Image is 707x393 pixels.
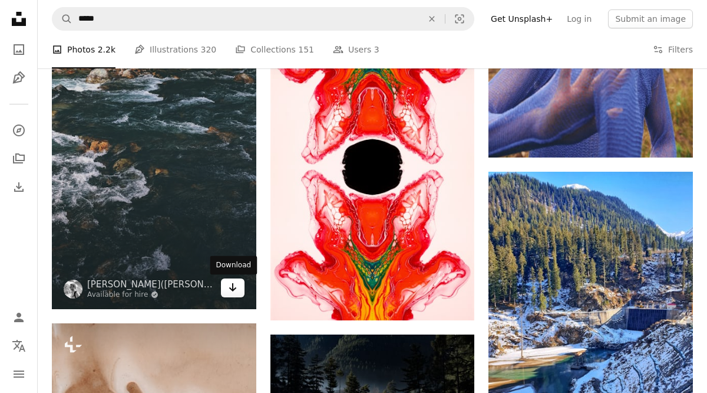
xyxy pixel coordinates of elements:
button: Menu [7,362,31,386]
a: Download [221,279,245,297]
a: Download History [7,175,31,199]
a: Log in [560,9,599,28]
a: green pine trees near river during daytime [488,318,693,329]
div: Download [210,256,257,275]
button: Language [7,334,31,358]
span: 320 [201,43,217,56]
button: Search Unsplash [52,8,72,30]
a: body of water near trees during daytime [52,122,256,132]
a: Users 3 [333,31,379,68]
img: a red and yellow abstract painting with a black hole in the center [270,14,475,320]
a: Collections 151 [235,31,314,68]
span: 151 [298,43,314,56]
button: Visual search [445,8,474,30]
a: Illustrations 320 [134,31,216,68]
a: Available for hire [87,290,216,300]
a: Collections [7,147,31,171]
a: Photos [7,38,31,61]
a: A woman in a blue outfit is holding her hands together [488,84,693,94]
a: Explore [7,119,31,142]
form: Find visuals sitewide [52,7,474,31]
a: a red and yellow abstract painting with a black hole in the center [270,162,475,172]
span: 3 [374,43,379,56]
a: Illustrations [7,66,31,90]
a: Get Unsplash+ [484,9,560,28]
a: Log in / Sign up [7,306,31,329]
button: Submit an image [608,9,693,28]
img: A woman in a blue outfit is holding her hands together [488,21,693,158]
button: Filters [653,31,693,68]
button: Clear [419,8,445,30]
a: Home — Unsplash [7,7,31,33]
img: Go to Ashwini Chaudhary(Monty)'s profile [64,280,82,299]
a: [PERSON_NAME]([PERSON_NAME]) [87,279,216,290]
